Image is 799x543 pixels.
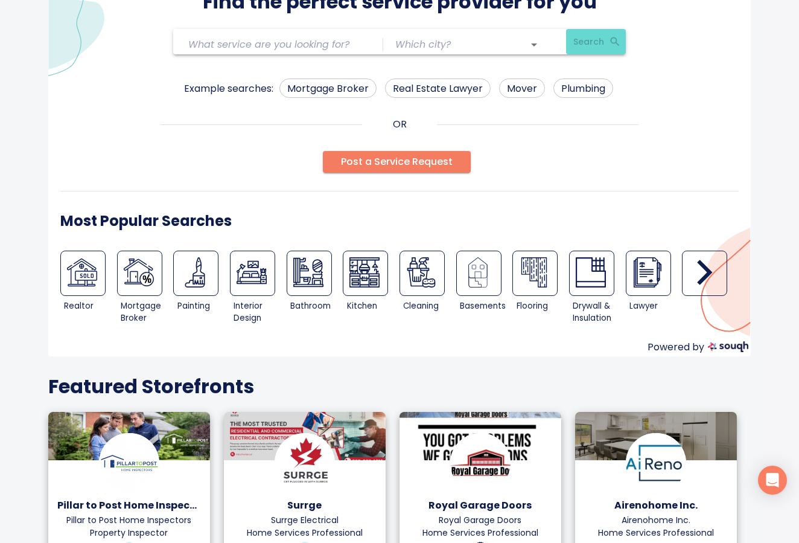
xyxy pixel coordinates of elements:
[463,257,493,288] img: Basements
[60,251,106,296] a: Real Estate Broker / Agent
[456,251,513,328] div: Basements
[584,514,728,527] p: Airenohome Inc.
[554,81,613,96] span: Plumbing
[629,300,678,312] div: Lawyer
[230,251,287,328] div: Interior Design Services
[406,257,436,288] img: Cleaning Services
[177,300,226,312] div: Painting
[400,251,456,328] div: Cleaning Services
[517,300,565,312] div: Flooring
[460,300,509,312] div: Basements
[184,82,273,98] p: Example searches:
[117,251,174,328] div: Mortgage Broker / Agent
[233,527,377,539] p: Home Services Professional
[121,300,170,324] div: Mortgage Broker
[758,466,787,495] div: Open Intercom Messenger
[60,210,232,233] h6: Most Popular Searches
[403,300,452,312] div: Cleaning
[409,514,552,527] p: Royal Garage Doors
[626,251,671,296] a: Real Estate Lawyer
[237,257,267,288] img: Interior Design Services
[343,251,388,296] a: Kitchen Remodeling
[57,497,201,514] h6: Pillar to Post Home Inspectors - The Gonneau Team
[393,117,407,132] p: OR
[60,251,117,328] div: Real Estate Broker / Agent
[173,251,218,296] a: Painters & Decorators
[341,153,453,170] span: Post a Service Request
[323,151,471,173] button: Post a Service Request
[450,433,511,493] img: Logo
[584,527,728,539] p: Home Services Professional
[512,251,569,328] div: Flooring
[99,433,159,493] img: Logo
[117,251,162,296] a: Mortgage Broker / Agent
[287,251,332,296] a: Bathroom Remodeling
[632,257,663,288] img: Real Estate Lawyer
[708,341,748,352] img: souqh logo
[188,35,352,54] input: What service are you looking for?
[626,433,686,493] img: Logo
[124,257,154,288] img: Mortgage Broker / Agent
[395,35,507,54] input: Which city?
[293,257,323,288] img: Bathroom Remodeling
[233,514,377,527] p: Surrge Electrical
[180,257,210,288] img: Painters & Decorators
[349,257,380,288] img: Kitchen Remodeling
[287,251,343,328] div: Bathroom Remodeling
[347,300,396,312] div: Kitchen
[584,497,728,514] h6: Airenohome Inc.
[234,300,282,324] div: Interior Design
[519,257,549,288] img: Flooring
[230,251,275,296] a: Interior Design Services
[385,79,491,98] a: Real Estate Lawyer
[290,300,339,312] div: Bathroom
[343,251,400,328] div: Kitchen Remodeling
[409,497,552,514] h6: Royal Garage Doors
[573,300,622,324] div: Drywall & Insulation
[173,251,230,328] div: Painters & Decorators
[409,527,552,539] p: Home Services Professional
[280,81,376,96] span: Mortgage Broker
[512,251,558,296] a: Flooring
[400,251,445,296] a: Cleaning Services
[48,374,751,399] h4: Featured Storefronts
[553,79,613,98] a: Plumbing
[648,340,704,356] p: Powered by
[386,81,490,96] span: Real Estate Lawyer
[526,36,543,53] button: Open
[456,251,501,296] a: Basements
[233,497,377,514] h6: Surrge
[279,79,377,98] a: Mortgage Broker
[576,257,606,288] img: Drywall and Insulation
[67,257,97,288] img: Real Estate Broker / Agent
[500,81,544,96] span: Mover
[64,300,113,312] div: Realtor
[626,251,683,328] div: Real Estate Lawyer
[569,251,614,296] a: Drywall and Insulation
[57,527,201,539] p: Property Inspector
[499,79,545,98] a: Mover
[57,514,201,527] p: Pillar to Post Home Inspectors
[275,433,335,493] img: Logo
